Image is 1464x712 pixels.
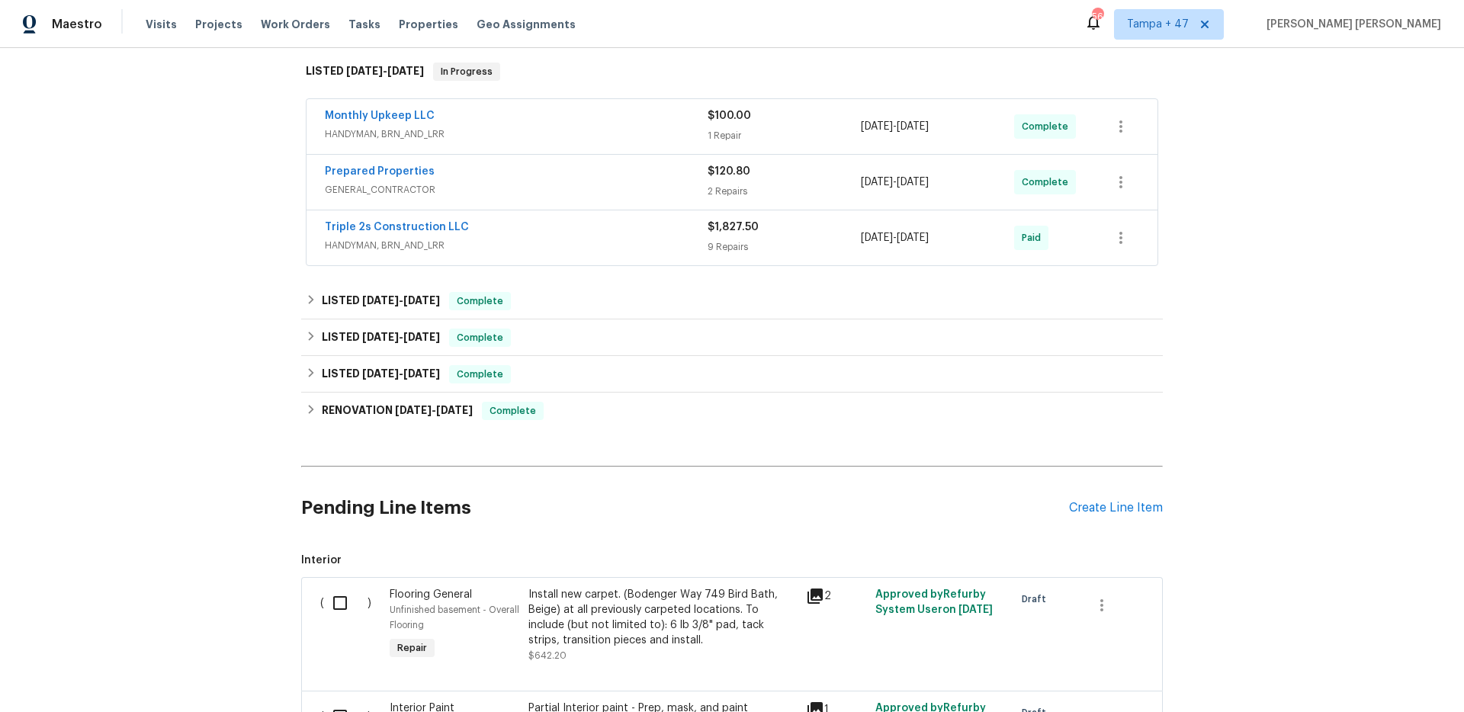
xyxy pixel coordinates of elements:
[708,166,750,177] span: $120.80
[861,121,893,132] span: [DATE]
[146,17,177,32] span: Visits
[322,329,440,347] h6: LISTED
[395,405,432,415] span: [DATE]
[403,332,440,342] span: [DATE]
[322,365,440,383] h6: LISTED
[861,233,893,243] span: [DATE]
[436,405,473,415] span: [DATE]
[403,368,440,379] span: [DATE]
[435,64,499,79] span: In Progress
[483,403,542,419] span: Complete
[195,17,242,32] span: Projects
[958,605,993,615] span: [DATE]
[322,402,473,420] h6: RENOVATION
[897,177,929,188] span: [DATE]
[301,473,1069,544] h2: Pending Line Items
[346,66,383,76] span: [DATE]
[1022,230,1047,245] span: Paid
[301,356,1163,393] div: LISTED [DATE]-[DATE]Complete
[316,582,385,668] div: ( )
[806,587,866,605] div: 2
[261,17,330,32] span: Work Orders
[451,367,509,382] span: Complete
[875,589,993,615] span: Approved by Refurby System User on
[348,19,380,30] span: Tasks
[362,295,440,306] span: -
[451,293,509,309] span: Complete
[301,283,1163,319] div: LISTED [DATE]-[DATE]Complete
[395,405,473,415] span: -
[528,587,797,648] div: Install new carpet. (Bodenger Way 749 Bird Bath, Beige) at all previously carpeted locations. To ...
[708,111,751,121] span: $100.00
[325,111,435,121] a: Monthly Upkeep LLC
[861,119,929,134] span: -
[387,66,424,76] span: [DATE]
[451,330,509,345] span: Complete
[1092,9,1103,24] div: 561
[399,17,458,32] span: Properties
[346,66,424,76] span: -
[1022,592,1052,607] span: Draft
[325,166,435,177] a: Prepared Properties
[362,332,399,342] span: [DATE]
[52,17,102,32] span: Maestro
[1127,17,1189,32] span: Tampa + 47
[301,553,1163,568] span: Interior
[708,184,861,199] div: 2 Repairs
[362,295,399,306] span: [DATE]
[708,128,861,143] div: 1 Repair
[362,368,399,379] span: [DATE]
[708,222,759,233] span: $1,827.50
[528,651,567,660] span: $642.20
[897,233,929,243] span: [DATE]
[301,393,1163,429] div: RENOVATION [DATE]-[DATE]Complete
[362,332,440,342] span: -
[306,63,424,81] h6: LISTED
[897,121,929,132] span: [DATE]
[1022,119,1074,134] span: Complete
[325,222,469,233] a: Triple 2s Construction LLC
[325,182,708,197] span: GENERAL_CONTRACTOR
[390,605,519,630] span: Unfinished basement - Overall Flooring
[403,295,440,306] span: [DATE]
[1260,17,1441,32] span: [PERSON_NAME] [PERSON_NAME]
[390,589,472,600] span: Flooring General
[325,127,708,142] span: HANDYMAN, BRN_AND_LRR
[301,319,1163,356] div: LISTED [DATE]-[DATE]Complete
[362,368,440,379] span: -
[477,17,576,32] span: Geo Assignments
[301,47,1163,96] div: LISTED [DATE]-[DATE]In Progress
[1022,175,1074,190] span: Complete
[861,230,929,245] span: -
[325,238,708,253] span: HANDYMAN, BRN_AND_LRR
[861,175,929,190] span: -
[1069,501,1163,515] div: Create Line Item
[708,239,861,255] div: 9 Repairs
[322,292,440,310] h6: LISTED
[391,640,433,656] span: Repair
[861,177,893,188] span: [DATE]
